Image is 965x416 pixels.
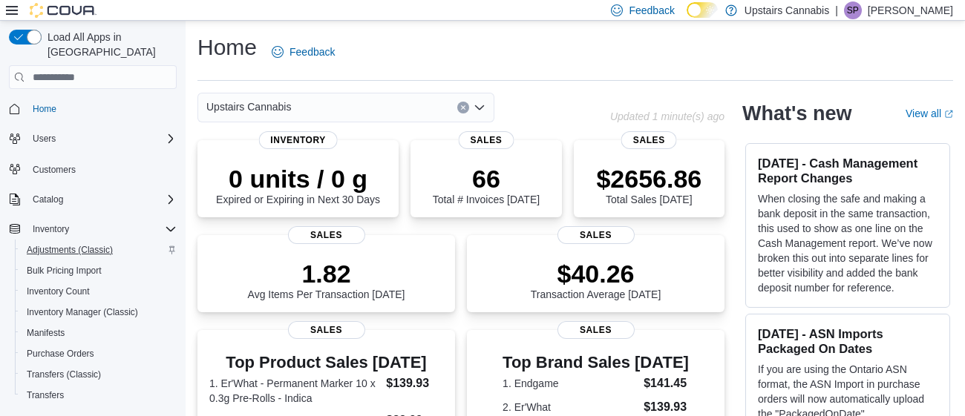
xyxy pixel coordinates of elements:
[209,376,380,406] dt: 1. Er'What - Permanent Marker 10 x 0.3g Pre-Rolls - Indica
[287,226,364,244] span: Sales
[27,265,102,277] span: Bulk Pricing Import
[21,303,177,321] span: Inventory Manager (Classic)
[944,110,953,119] svg: External link
[33,223,69,235] span: Inventory
[21,241,177,259] span: Adjustments (Classic)
[27,389,64,401] span: Transfers
[27,285,90,297] span: Inventory Count
[433,164,540,205] div: Total # Invoices [DATE]
[216,164,380,205] div: Expired or Expiring in Next 30 Days
[27,159,177,178] span: Customers
[3,158,183,179] button: Customers
[258,131,338,149] span: Inventory
[15,385,183,406] button: Transfers
[27,244,113,256] span: Adjustments (Classic)
[21,324,71,342] a: Manifests
[758,191,938,295] p: When closing the safe and making a bank deposit in the same transaction, this used to show as one...
[3,98,183,119] button: Home
[248,259,405,288] p: 1.82
[33,103,56,115] span: Home
[33,164,76,176] span: Customers
[27,348,94,360] span: Purchase Orders
[644,374,689,392] dd: $141.45
[33,133,56,145] span: Users
[596,164,701,205] div: Total Sales [DATE]
[206,98,291,116] span: Upstairs Cannabis
[557,321,634,339] span: Sales
[21,262,177,280] span: Bulk Pricing Import
[868,1,953,19] p: [PERSON_NAME]
[27,220,177,238] span: Inventory
[503,354,689,372] h3: Top Brand Sales [DATE]
[835,1,838,19] p: |
[27,130,177,148] span: Users
[758,326,938,356] h3: [DATE] - ASN Imports Packaged On Dates
[21,283,96,300] a: Inventory Count
[742,102,851,125] h2: What's new
[15,240,183,260] button: Adjustments (Classic)
[644,398,689,416] dd: $139.93
[531,259,661,288] p: $40.26
[3,189,183,210] button: Catalog
[15,281,183,302] button: Inventory Count
[3,128,183,149] button: Users
[287,321,364,339] span: Sales
[216,164,380,194] p: 0 units / 0 g
[27,100,62,118] a: Home
[21,283,177,300] span: Inventory Count
[27,161,82,179] a: Customers
[21,303,144,321] a: Inventory Manager (Classic)
[15,343,183,364] button: Purchase Orders
[629,3,674,18] span: Feedback
[474,102,485,113] button: Open list of options
[621,131,677,149] span: Sales
[15,364,183,385] button: Transfers (Classic)
[457,102,469,113] button: Clear input
[531,259,661,300] div: Transaction Average [DATE]
[209,354,443,372] h3: Top Product Sales [DATE]
[248,259,405,300] div: Avg Items Per Transaction [DATE]
[596,164,701,194] p: $2656.86
[27,306,138,318] span: Inventory Manager (Classic)
[27,369,101,380] span: Transfers (Classic)
[503,400,638,415] dt: 2. Er'What
[33,194,63,205] span: Catalog
[21,345,177,363] span: Purchase Orders
[15,323,183,343] button: Manifests
[906,108,953,119] a: View allExternal link
[266,37,341,67] a: Feedback
[21,366,107,383] a: Transfers (Classic)
[27,191,177,208] span: Catalog
[21,324,177,342] span: Manifests
[27,130,62,148] button: Users
[503,376,638,391] dt: 1. Endgame
[3,219,183,240] button: Inventory
[27,191,69,208] button: Catalog
[197,33,257,62] h1: Home
[847,1,859,19] span: SP
[289,44,335,59] span: Feedback
[458,131,514,149] span: Sales
[610,110,724,122] p: Updated 1 minute(s) ago
[687,2,718,18] input: Dark Mode
[21,386,177,404] span: Transfers
[21,386,70,404] a: Transfers
[27,220,75,238] button: Inventory
[21,345,100,363] a: Purchase Orders
[745,1,829,19] p: Upstairs Cannabis
[27,327,65,339] span: Manifests
[27,99,177,118] span: Home
[15,302,183,323] button: Inventory Manager (Classic)
[758,156,938,185] h3: [DATE] - Cash Management Report Changes
[21,262,108,280] a: Bulk Pricing Import
[386,374,443,392] dd: $139.93
[557,226,634,244] span: Sales
[30,3,96,18] img: Cova
[21,241,119,259] a: Adjustments (Classic)
[15,260,183,281] button: Bulk Pricing Import
[21,366,177,383] span: Transfers (Classic)
[42,30,177,59] span: Load All Apps in [GEOGRAPHIC_DATA]
[433,164,540,194] p: 66
[844,1,862,19] div: Sean Paradis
